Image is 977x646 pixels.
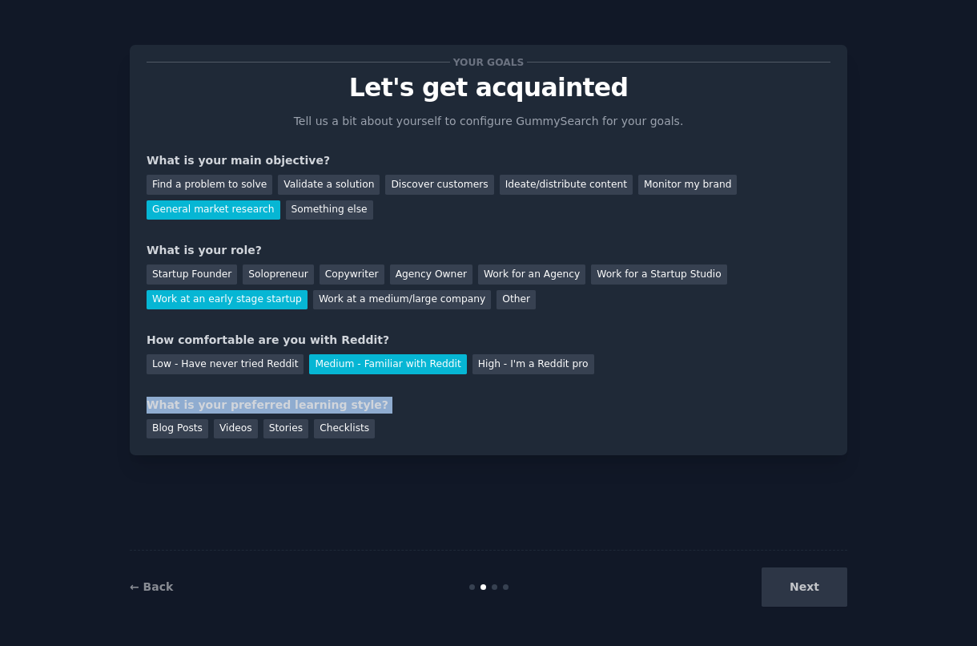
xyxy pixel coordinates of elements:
[147,74,830,102] p: Let's get acquainted
[478,264,585,285] div: Work for an Agency
[147,242,830,259] div: What is your role?
[385,175,493,195] div: Discover customers
[472,354,594,374] div: High - I'm a Reddit pro
[500,175,633,195] div: Ideate/distribute content
[287,113,690,130] p: Tell us a bit about yourself to configure GummySearch for your goals.
[591,264,726,285] div: Work for a Startup Studio
[147,200,280,220] div: General market research
[314,419,375,439] div: Checklists
[497,290,536,310] div: Other
[214,419,258,439] div: Videos
[147,290,308,310] div: Work at an early stage startup
[638,175,737,195] div: Monitor my brand
[147,419,208,439] div: Blog Posts
[147,175,272,195] div: Find a problem to solve
[286,200,373,220] div: Something else
[278,175,380,195] div: Validate a solution
[263,419,308,439] div: Stories
[130,580,173,593] a: ← Back
[147,332,830,349] div: How comfortable are you with Reddit?
[147,152,830,169] div: What is your main objective?
[390,264,472,285] div: Agency Owner
[147,397,830,414] div: What is your preferred learning style?
[243,264,313,285] div: Solopreneur
[147,354,304,374] div: Low - Have never tried Reddit
[320,264,384,285] div: Copywriter
[309,354,466,374] div: Medium - Familiar with Reddit
[450,54,527,71] span: Your goals
[147,264,237,285] div: Startup Founder
[313,290,491,310] div: Work at a medium/large company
